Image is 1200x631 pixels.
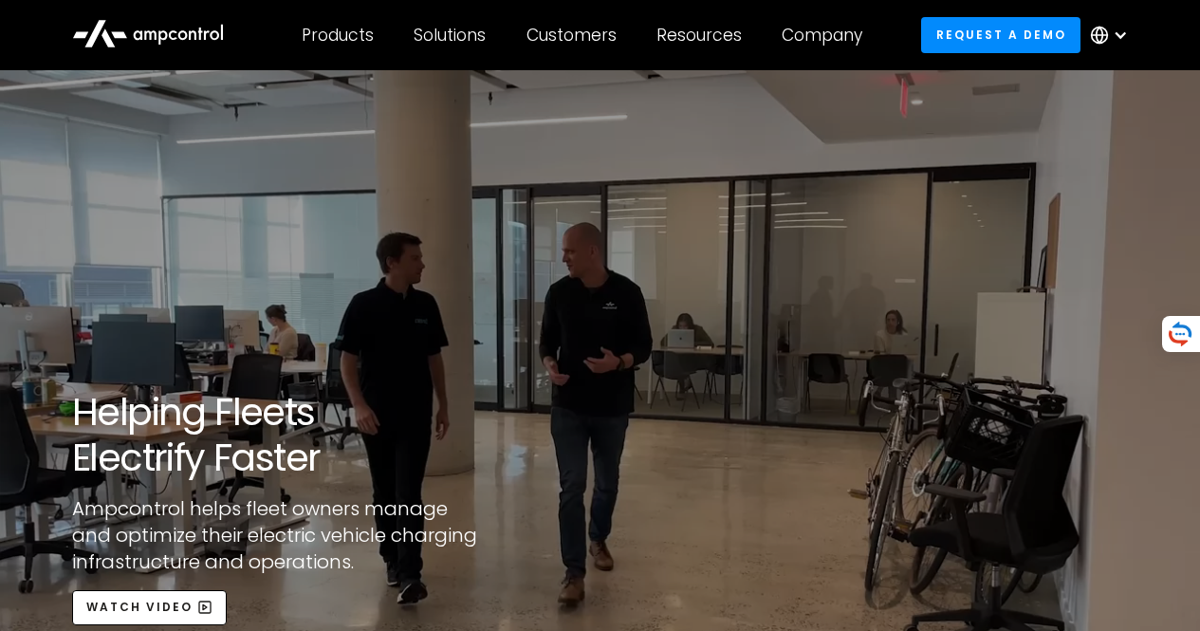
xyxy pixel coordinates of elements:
[526,25,617,46] div: Customers
[782,25,862,46] div: Company
[302,25,374,46] div: Products
[921,17,1080,52] a: Request a demo
[414,25,486,46] div: Solutions
[656,25,742,46] div: Resources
